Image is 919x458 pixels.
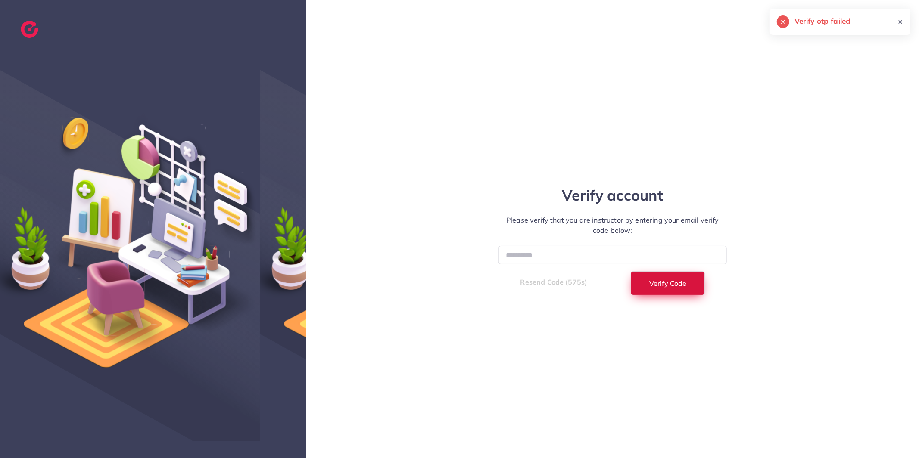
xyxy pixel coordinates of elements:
p: Please verify that you are instructor by entering your email verify code below: [498,215,727,235]
img: logo [21,21,38,38]
h1: Verify account [498,187,727,204]
span: Verify Code [649,280,686,287]
button: Verify Code [631,271,705,295]
h5: Verify otp failed [794,15,851,27]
